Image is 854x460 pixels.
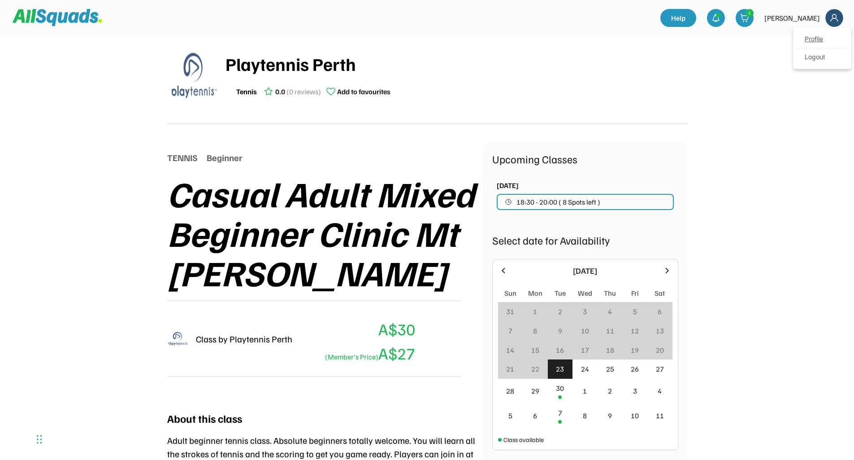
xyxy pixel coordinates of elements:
[658,386,662,396] div: 4
[606,364,614,374] div: 25
[516,198,600,206] span: 18:30 - 20:00 ( 8 Spots left )
[796,31,849,48] a: Profile
[740,13,749,22] img: shopping-cart-01%20%281%29.svg
[513,265,657,277] div: [DATE]
[504,288,516,298] div: Sun
[656,410,664,421] div: 11
[633,306,637,317] div: 5
[825,9,843,27] img: Frame%2018.svg
[660,9,696,27] a: Help
[492,232,678,248] div: Select date for Availability
[337,86,390,97] div: Add to favourites
[581,364,589,374] div: 24
[533,325,537,336] div: 8
[631,325,639,336] div: 12
[558,325,562,336] div: 9
[608,386,612,396] div: 2
[286,86,321,97] div: (0 reviews)
[608,410,612,421] div: 9
[655,288,665,298] div: Sat
[656,364,664,374] div: 27
[506,386,514,396] div: 28
[558,306,562,317] div: 2
[506,364,514,374] div: 21
[606,325,614,336] div: 11
[275,86,285,97] div: 0.0
[631,345,639,355] div: 19
[746,9,753,16] div: 1
[531,364,539,374] div: 22
[633,386,637,396] div: 3
[558,407,562,418] div: 7
[556,383,564,394] div: 30
[508,325,512,336] div: 7
[492,151,678,167] div: Upcoming Classes
[631,364,639,374] div: 26
[796,48,849,66] div: Logout
[578,288,592,298] div: Wed
[167,328,189,350] img: playtennis%20blue%20logo%201.png
[604,288,616,298] div: Thu
[322,341,415,365] div: A$27
[506,345,514,355] div: 14
[528,288,542,298] div: Mon
[583,306,587,317] div: 3
[225,50,687,77] div: Playtennis Perth
[656,325,664,336] div: 13
[497,194,674,210] button: 18:30 - 20:00 ( 8 Spots left )
[608,306,612,317] div: 4
[378,317,415,341] div: A$30
[583,410,587,421] div: 8
[555,288,566,298] div: Tue
[764,13,820,23] div: [PERSON_NAME]
[167,173,483,292] div: Casual Adult Mixed Beginner Clinic Mt [PERSON_NAME]
[581,345,589,355] div: 17
[167,410,242,426] div: About this class
[533,306,537,317] div: 1
[236,86,257,97] div: Tennis
[556,345,564,355] div: 16
[196,332,292,346] div: Class by Playtennis Perth
[503,435,544,444] div: Class available
[606,345,614,355] div: 18
[631,410,639,421] div: 10
[172,53,217,98] img: playtennis%20blue%20logo%201.png
[13,9,102,26] img: Squad%20Logo.svg
[581,325,589,336] div: 10
[583,386,587,396] div: 1
[531,345,539,355] div: 15
[556,364,564,374] div: 23
[508,410,512,421] div: 5
[658,306,662,317] div: 6
[656,345,664,355] div: 20
[207,151,243,164] div: Beginner
[497,180,519,191] div: [DATE]
[711,13,720,22] img: bell-03%20%281%29.svg
[167,151,198,164] div: TENNIS
[506,306,514,317] div: 31
[531,386,539,396] div: 29
[631,288,639,298] div: Fri
[325,352,378,361] font: (Member's Price)
[533,410,537,421] div: 6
